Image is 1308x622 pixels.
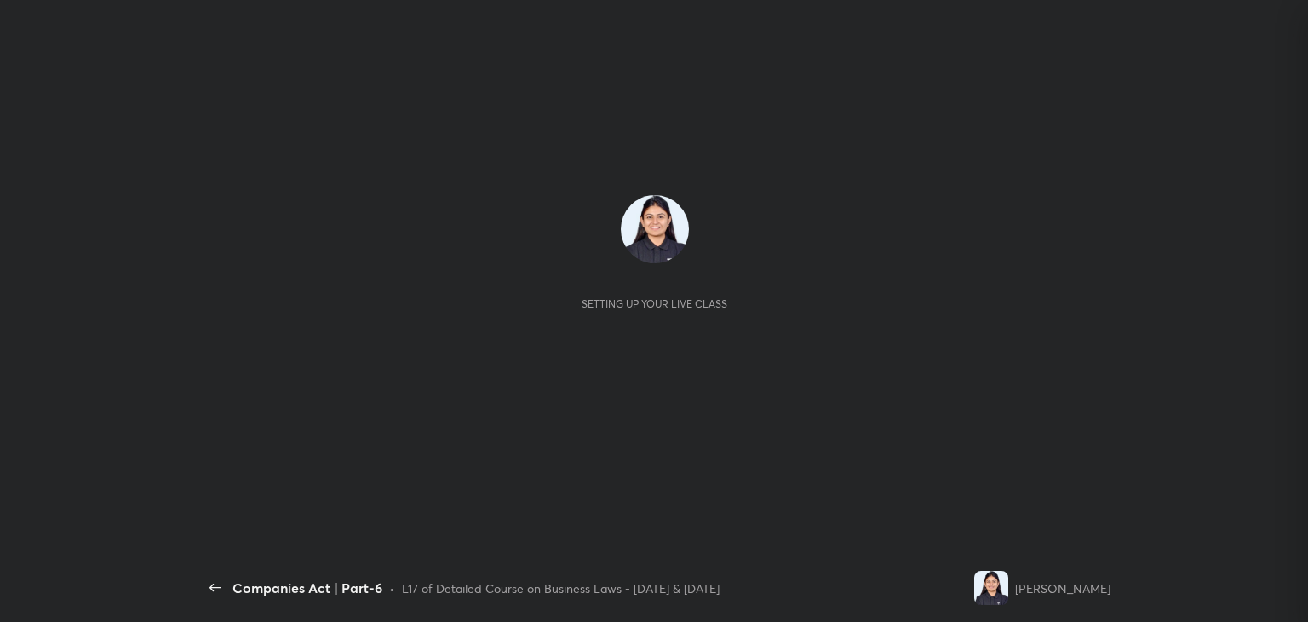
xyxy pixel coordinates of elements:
div: • [389,579,395,597]
img: 1d9caf79602a43199c593e4a951a70c3.jpg [621,195,689,263]
div: L17 of Detailed Course on Business Laws - [DATE] & [DATE] [402,579,720,597]
div: Setting up your live class [582,297,727,310]
img: 1d9caf79602a43199c593e4a951a70c3.jpg [974,571,1008,605]
div: [PERSON_NAME] [1015,579,1110,597]
div: Companies Act | Part-6 [232,578,382,598]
